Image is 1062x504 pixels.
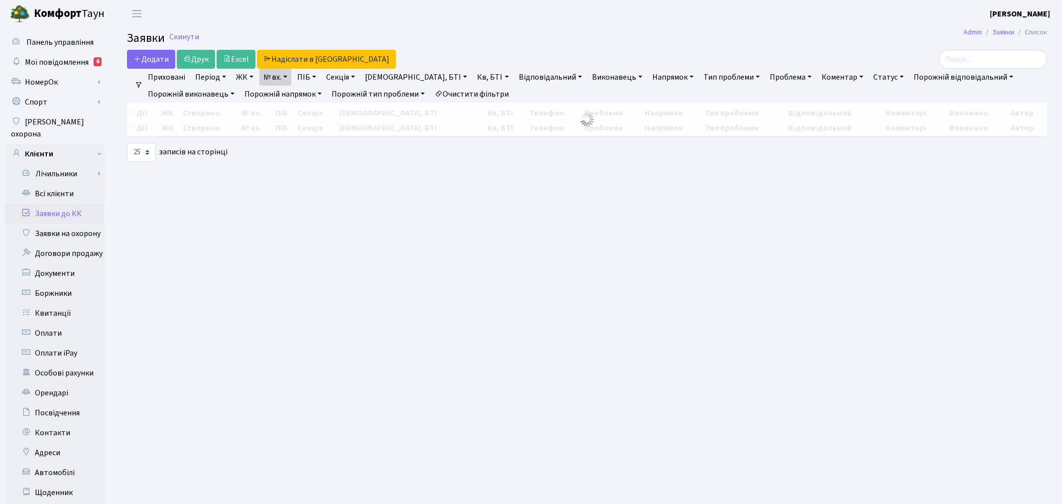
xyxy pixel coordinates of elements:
a: Адреси [5,443,105,463]
a: Виконавець [588,69,646,86]
a: Проблема [766,69,816,86]
nav: breadcrumb [948,22,1062,43]
a: Боржники [5,283,105,303]
a: Порожній відповідальний [910,69,1017,86]
span: Панель управління [26,37,94,48]
a: [PERSON_NAME] [990,8,1050,20]
a: Панель управління [5,32,105,52]
button: Переключити навігацію [124,5,149,22]
a: Автомобілі [5,463,105,483]
a: Excel [217,50,255,69]
a: Напрямок [648,69,698,86]
a: Посвідчення [5,403,105,423]
b: [PERSON_NAME] [990,8,1050,19]
a: Друк [177,50,215,69]
a: № вх. [259,69,291,86]
a: Скинути [169,32,199,42]
span: Додати [133,54,169,65]
input: Пошук... [939,50,1047,69]
div: 6 [94,57,102,66]
label: записів на сторінці [127,143,228,162]
a: Мої повідомлення6 [5,52,105,72]
a: Додати [127,50,175,69]
img: logo.png [10,4,30,24]
a: Кв, БТІ [473,69,512,86]
a: Спорт [5,92,105,112]
a: Відповідальний [515,69,586,86]
a: Коментар [818,69,867,86]
a: ПІБ [293,69,320,86]
li: Список [1014,27,1047,38]
a: Порожній напрямок [240,86,326,103]
a: [PERSON_NAME] охорона [5,112,105,144]
img: Обробка... [579,112,595,127]
a: ЖК [232,69,257,86]
a: Приховані [144,69,189,86]
a: Тип проблеми [700,69,764,86]
a: Період [191,69,230,86]
a: Порожній виконавець [144,86,238,103]
span: Заявки [127,29,165,47]
a: Заявки на охорону [5,224,105,244]
a: Статус [869,69,908,86]
a: Всі клієнти [5,184,105,204]
a: Щоденник [5,483,105,503]
a: Документи [5,263,105,283]
a: [DEMOGRAPHIC_DATA], БТІ [361,69,471,86]
a: Клієнти [5,144,105,164]
a: Квитанції [5,303,105,323]
a: Секція [322,69,359,86]
a: Заявки [992,27,1014,37]
select: записів на сторінці [127,143,156,162]
a: Admin [963,27,982,37]
a: Орендарі [5,383,105,403]
a: Очистити фільтри [431,86,513,103]
a: Заявки до КК [5,204,105,224]
a: Порожній тип проблеми [328,86,429,103]
a: Оплати [5,323,105,343]
a: Оплати iPay [5,343,105,363]
a: Надіслати в [GEOGRAPHIC_DATA] [257,50,396,69]
a: Лічильники [11,164,105,184]
a: Договори продажу [5,244,105,263]
b: Комфорт [34,5,82,21]
a: НомерОк [5,72,105,92]
a: Особові рахунки [5,363,105,383]
span: Таун [34,5,105,22]
span: Мої повідомлення [25,57,89,68]
a: Контакти [5,423,105,443]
